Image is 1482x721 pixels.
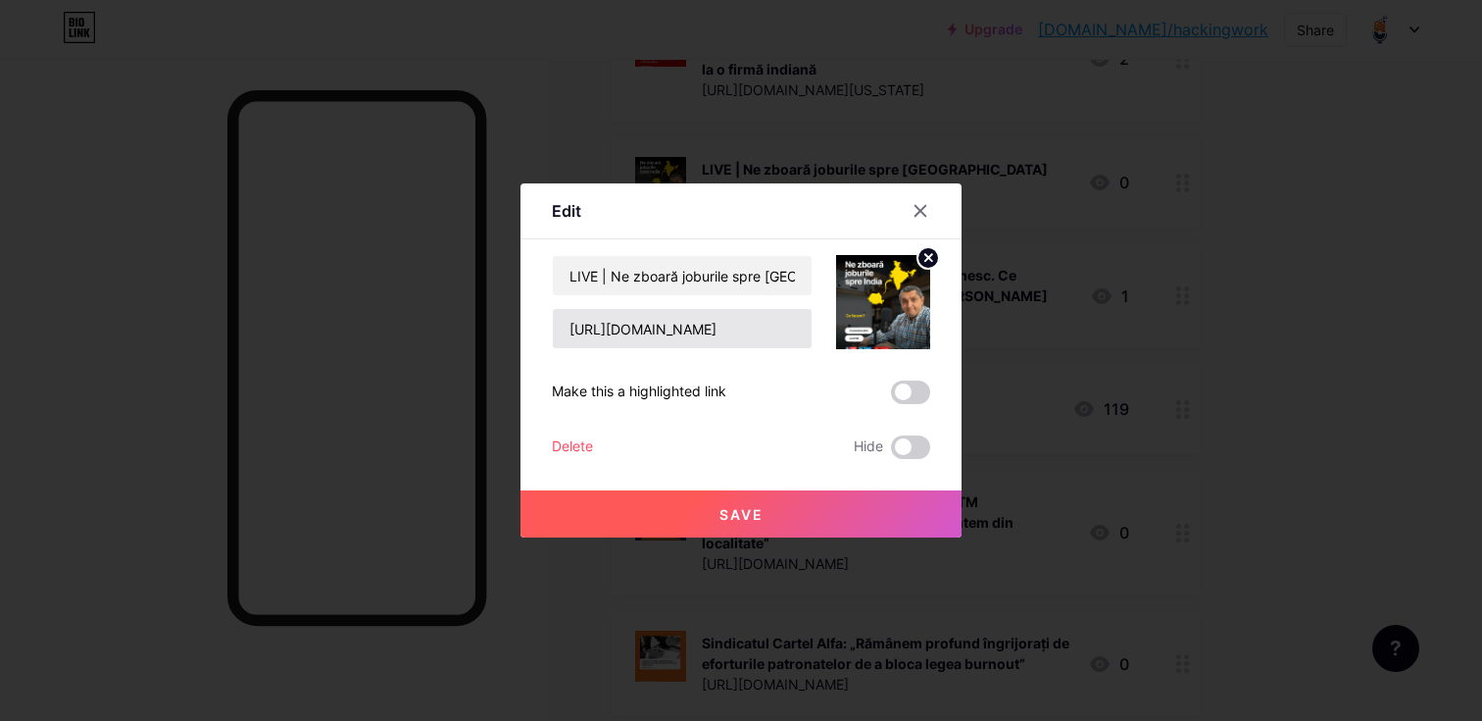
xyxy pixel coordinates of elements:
[552,436,593,459] div: Delete
[552,381,726,404] div: Make this a highlighted link
[553,309,812,348] input: URL
[719,506,764,523] span: Save
[553,256,812,295] input: Title
[836,255,930,349] img: link_thumbnail
[854,436,883,459] span: Hide
[552,199,581,223] div: Edit
[520,490,962,538] button: Save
